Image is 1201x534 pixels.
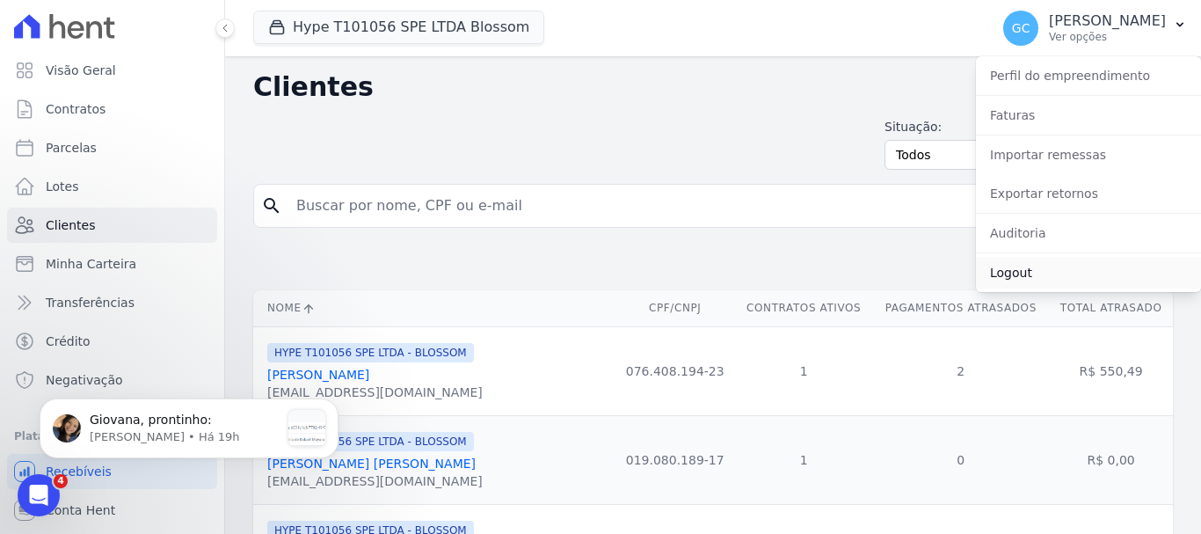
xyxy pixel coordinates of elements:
h2: Clientes [253,71,1015,103]
a: Conta Hent [7,493,217,528]
th: Pagamentos Atrasados [872,290,1049,326]
p: [PERSON_NAME] [1049,12,1166,30]
th: Contratos Ativos [735,290,872,326]
a: [PERSON_NAME] [PERSON_NAME] [267,457,476,471]
td: R$ 550,49 [1049,326,1173,415]
a: Perfil do empreendimento [976,60,1201,91]
input: Buscar por nome, CPF ou e-mail [286,188,1165,223]
span: Lotes [46,178,79,195]
button: Hype T101056 SPE LTDA Blossom [253,11,544,44]
button: GC [PERSON_NAME] Ver opções [989,4,1201,53]
span: GC [1012,22,1030,34]
a: Auditoria [976,217,1201,249]
span: 4 [54,474,68,488]
a: Exportar retornos [976,178,1201,209]
a: Clientes [7,208,217,243]
th: CPF/CNPJ [615,290,735,326]
td: 019.080.189-17 [615,415,735,504]
span: HYPE T101056 SPE LTDA - BLOSSOM [267,343,474,362]
span: Crédito [46,333,91,350]
a: Recebíveis [7,454,217,489]
span: Visão Geral [46,62,116,79]
span: HYPE T101056 SPE LTDA - BLOSSOM [267,432,474,451]
th: Total Atrasado [1049,290,1173,326]
a: Crédito [7,324,217,359]
td: 076.408.194-23 [615,326,735,415]
span: Minha Carteira [46,255,136,273]
iframe: Intercom notifications mensagem [13,363,365,486]
span: Parcelas [46,139,97,157]
span: Conta Hent [46,501,115,519]
a: Faturas [976,99,1201,131]
div: [EMAIL_ADDRESS][DOMAIN_NAME] [267,384,483,401]
a: Logout [976,257,1201,289]
div: [EMAIL_ADDRESS][DOMAIN_NAME] [267,472,483,490]
td: R$ 0,00 [1049,415,1173,504]
span: Clientes [46,216,95,234]
a: Transferências [7,285,217,320]
iframe: Intercom live chat [18,474,60,516]
a: Importar remessas [976,139,1201,171]
th: Nome [253,290,615,326]
a: Lotes [7,169,217,204]
label: Situação: [884,118,1020,136]
td: 0 [872,415,1049,504]
a: Visão Geral [7,53,217,88]
span: Contratos [46,100,106,118]
td: 1 [735,326,872,415]
a: Minha Carteira [7,246,217,282]
p: Ver opções [1049,30,1166,44]
i: search [261,195,282,216]
a: Negativação [7,362,217,398]
td: 2 [872,326,1049,415]
span: Transferências [46,294,135,311]
td: 1 [735,415,872,504]
a: Parcelas [7,130,217,165]
a: Contratos [7,91,217,127]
